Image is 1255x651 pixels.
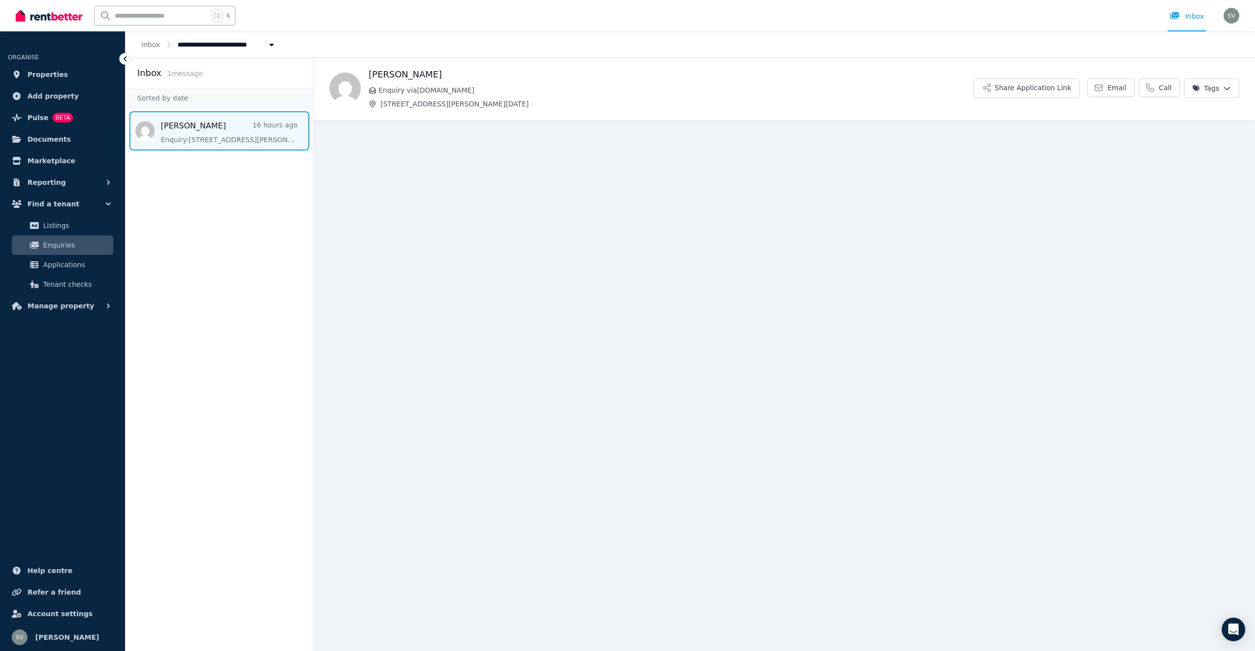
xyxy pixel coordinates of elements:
img: Manasvi [329,73,361,104]
a: Marketplace [8,151,117,171]
a: Inbox [141,41,160,49]
h1: [PERSON_NAME] [369,68,974,81]
img: RentBetter [16,8,82,23]
a: Call [1139,78,1180,97]
span: Add property [27,90,79,102]
a: Enquiries [12,235,113,255]
button: Find a tenant [8,194,117,214]
a: Tenant checks [12,275,113,294]
span: Account settings [27,608,93,620]
img: Shayli Varasteh Moradi [12,629,27,645]
span: Refer a friend [27,586,81,598]
span: Email [1107,83,1127,93]
span: BETA [52,113,73,123]
a: Documents [8,129,117,149]
a: Applications [12,255,113,275]
span: Call [1159,83,1172,93]
img: Shayli Varasteh Moradi [1224,8,1239,24]
span: Help centre [27,565,73,576]
span: 1 message [167,70,202,77]
nav: Message list [125,107,313,154]
span: Tags [1192,83,1219,93]
span: Find a tenant [27,198,79,210]
a: Add property [8,86,117,106]
span: Tenant checks [43,278,109,290]
span: Enquiries [43,239,109,251]
a: Listings [12,216,113,235]
span: Properties [27,69,68,80]
a: Properties [8,65,117,84]
div: Open Intercom Messenger [1222,618,1245,641]
span: Marketplace [27,155,75,167]
button: Share Application Link [974,78,1079,98]
span: Documents [27,133,71,145]
nav: Breadcrumb [125,31,292,57]
span: k [226,12,230,20]
a: Email [1087,78,1135,97]
span: Listings [43,220,109,231]
h2: Inbox [137,66,161,80]
a: Help centre [8,561,117,580]
span: [STREET_ADDRESS][PERSON_NAME][DATE] [380,99,974,109]
div: Inbox [1170,11,1204,21]
span: Manage property [27,300,94,312]
div: Sorted by date [125,89,313,107]
a: Refer a friend [8,582,117,602]
a: [PERSON_NAME]16 hours agoEnquiry:[STREET_ADDRESS][PERSON_NAME][DATE]. [161,120,298,145]
a: PulseBETA [8,108,117,127]
span: Reporting [27,176,66,188]
span: Enquiry via [DOMAIN_NAME] [378,85,974,95]
span: [PERSON_NAME] [35,631,99,643]
span: ORGANISE [8,54,39,61]
button: Tags [1184,78,1239,98]
button: Reporting [8,173,117,192]
span: Pulse [27,112,49,124]
button: Manage property [8,296,117,316]
span: Applications [43,259,109,271]
a: Account settings [8,604,117,624]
